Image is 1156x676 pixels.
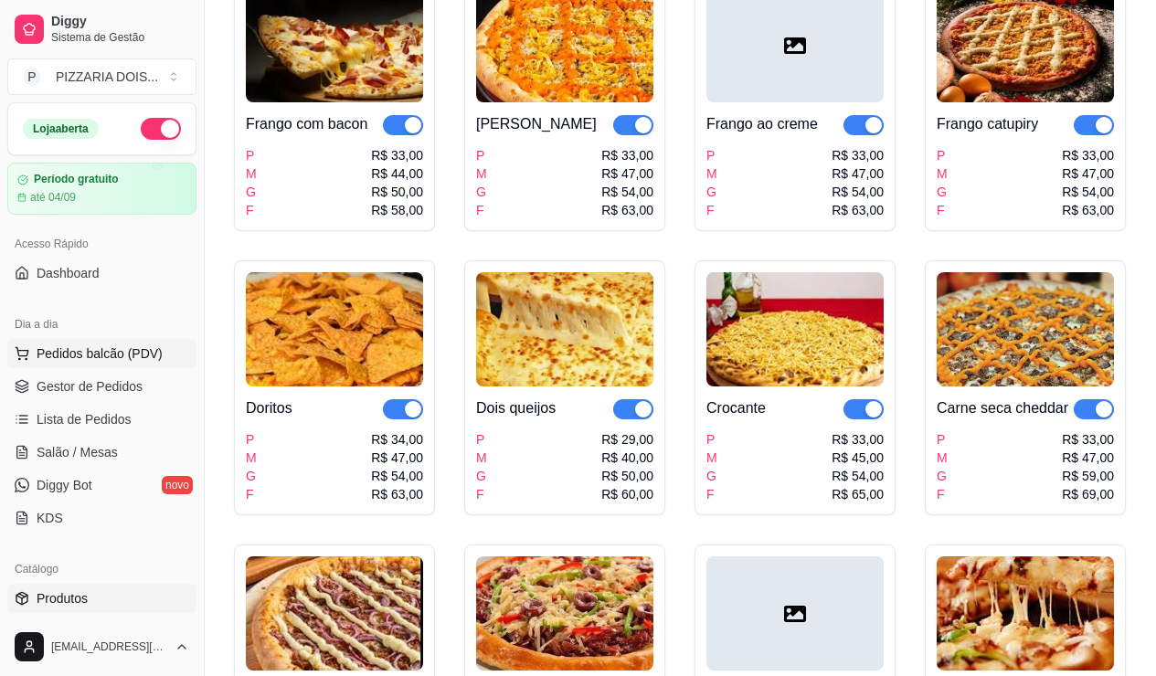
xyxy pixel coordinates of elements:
button: Alterar Status [141,118,181,140]
a: DiggySistema de Gestão [7,7,196,51]
div: Frango com bacon [246,113,367,135]
div: F [246,201,257,219]
div: [PERSON_NAME] [476,113,597,135]
div: R$ 47,00 [1062,164,1114,183]
div: R$ 47,00 [371,449,423,467]
div: G [937,183,948,201]
div: R$ 63,00 [371,485,423,503]
img: product-image [937,272,1114,386]
div: R$ 33,00 [371,146,423,164]
div: R$ 40,00 [601,449,653,467]
div: G [246,183,257,201]
img: product-image [246,556,423,671]
div: R$ 58,00 [371,201,423,219]
div: G [476,183,487,201]
article: até 04/09 [30,190,76,205]
div: R$ 63,00 [832,201,884,219]
div: R$ 60,00 [601,485,653,503]
div: R$ 50,00 [371,183,423,201]
div: F [476,201,487,219]
div: R$ 54,00 [371,467,423,485]
div: Dois queijos [476,397,556,419]
span: Sistema de Gestão [51,30,189,45]
div: G [706,183,717,201]
div: R$ 33,00 [601,146,653,164]
div: Frango ao creme [706,113,818,135]
span: P [23,68,41,86]
div: F [476,485,487,503]
div: F [937,485,948,503]
div: Carne seca cheddar [937,397,1068,419]
div: R$ 44,00 [371,164,423,183]
div: R$ 69,00 [1062,485,1114,503]
div: R$ 47,00 [832,164,884,183]
div: R$ 59,00 [1062,467,1114,485]
div: R$ 50,00 [601,467,653,485]
div: R$ 29,00 [601,430,653,449]
div: Frango catupiry [937,113,1038,135]
div: R$ 33,00 [832,430,884,449]
a: Complementos [7,617,196,646]
div: F [246,485,257,503]
div: G [476,467,487,485]
span: Diggy Bot [37,476,92,494]
div: P [246,430,257,449]
a: Produtos [7,584,196,613]
div: Acesso Rápido [7,229,196,259]
div: R$ 54,00 [832,183,884,201]
div: M [706,164,717,183]
button: Pedidos balcão (PDV) [7,339,196,368]
div: F [706,201,717,219]
a: Gestor de Pedidos [7,372,196,401]
button: Select a team [7,58,196,95]
div: P [476,430,487,449]
img: product-image [476,272,653,386]
div: R$ 63,00 [1062,201,1114,219]
div: R$ 54,00 [601,183,653,201]
img: product-image [246,272,423,386]
div: R$ 33,00 [1062,146,1114,164]
div: M [937,449,948,467]
img: product-image [937,556,1114,671]
div: Doritos [246,397,292,419]
a: Período gratuitoaté 04/09 [7,163,196,215]
div: R$ 47,00 [601,164,653,183]
img: product-image [476,556,653,671]
div: F [706,485,717,503]
div: G [246,467,257,485]
div: G [706,467,717,485]
article: Período gratuito [34,173,119,186]
span: Gestor de Pedidos [37,377,143,396]
div: Loja aberta [23,119,99,139]
div: Crocante [706,397,766,419]
div: R$ 65,00 [832,485,884,503]
div: R$ 63,00 [601,201,653,219]
a: Lista de Pedidos [7,405,196,434]
div: M [476,449,487,467]
div: M [706,449,717,467]
img: product-image [706,272,884,386]
div: M [246,449,257,467]
div: R$ 54,00 [1062,183,1114,201]
span: Pedidos balcão (PDV) [37,344,163,363]
div: Catálogo [7,555,196,584]
div: M [246,164,257,183]
div: M [476,164,487,183]
span: Salão / Mesas [37,443,118,461]
div: P [476,146,487,164]
div: G [937,467,948,485]
span: Diggy [51,14,189,30]
button: [EMAIL_ADDRESS][DOMAIN_NAME] [7,625,196,669]
div: P [706,146,717,164]
div: R$ 45,00 [832,449,884,467]
a: Dashboard [7,259,196,288]
span: Produtos [37,589,88,607]
span: [EMAIL_ADDRESS][DOMAIN_NAME] [51,639,167,654]
div: P [246,146,257,164]
span: KDS [37,509,63,527]
div: R$ 47,00 [1062,449,1114,467]
div: R$ 33,00 [1062,430,1114,449]
div: R$ 54,00 [832,467,884,485]
div: P [937,146,948,164]
div: R$ 34,00 [371,430,423,449]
